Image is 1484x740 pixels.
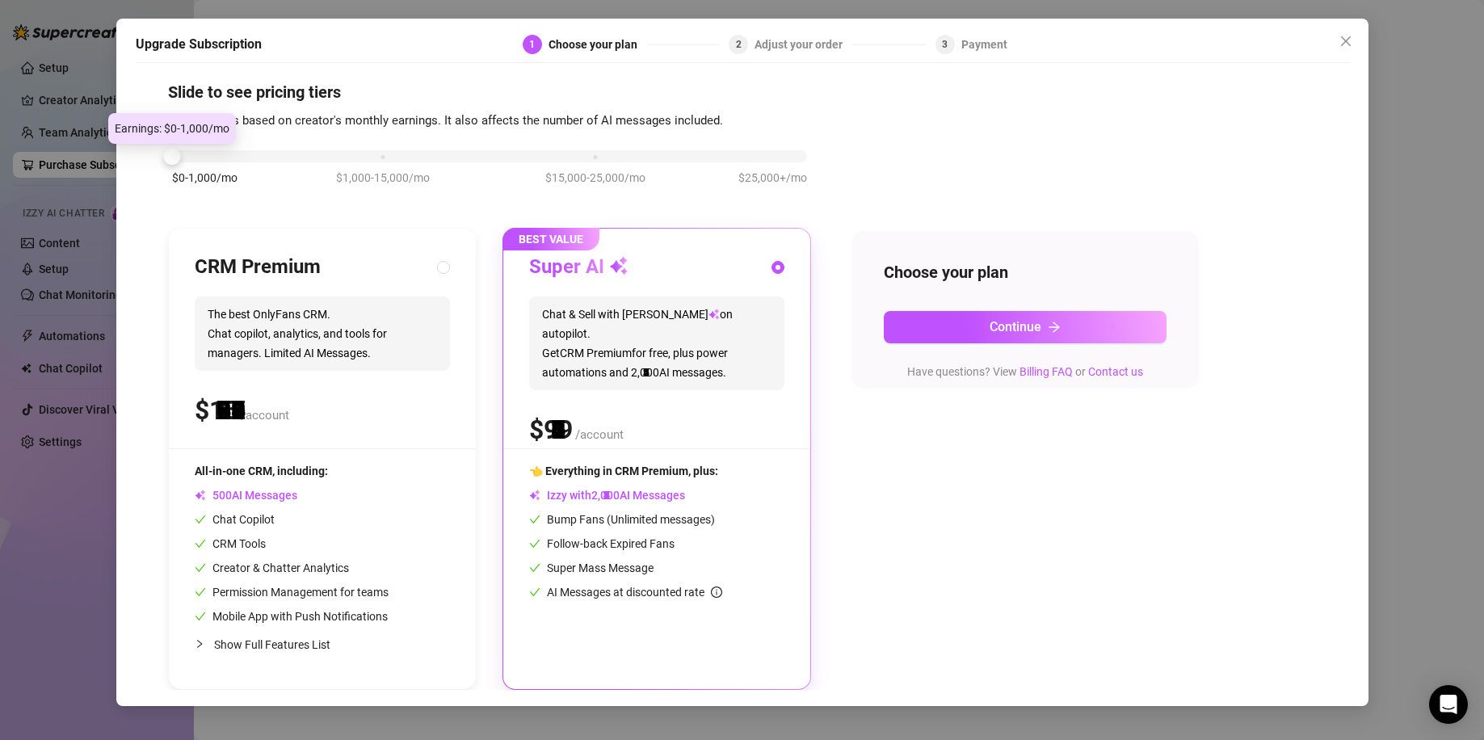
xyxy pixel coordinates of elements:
span: 👈 Everything in CRM Premium, plus: [529,465,718,477]
h5: Upgrade Subscription [136,35,262,54]
span: $1,000-15,000/mo [336,169,430,187]
h3: Super AI [529,254,628,280]
span: Our pricing is based on creator's monthly earnings. It also affects the number of AI messages inc... [168,113,723,128]
button: Close [1333,28,1359,54]
span: check [529,587,540,598]
div: Choose your plan [549,35,647,54]
span: collapsed [195,639,204,649]
span: Continue [990,319,1041,334]
button: Continuearrow-right [884,311,1167,343]
a: Billing FAQ [1019,365,1073,378]
span: /account [241,408,289,423]
span: Bump Fans (Unlimited messages) [529,513,715,526]
span: Close [1333,35,1359,48]
span: close [1339,35,1352,48]
span: Super Mass Message [529,561,654,574]
span: AI Messages at discounted rate [547,586,722,599]
span: BEST VALUE [502,228,599,250]
div: Payment [961,35,1007,54]
h4: Slide to see pricing tiers [168,81,1317,103]
div: Open Intercom Messenger [1429,685,1468,724]
span: check [195,587,206,598]
span: info-circle [711,587,722,598]
span: Creator & Chatter Analytics [195,561,349,574]
span: The best OnlyFans CRM. Chat copilot, analytics, and tools for managers. Limited AI Messages. [195,296,450,371]
span: 3 [942,39,948,50]
span: $25,000+/mo [738,169,807,187]
span: $ [529,414,573,445]
span: check [195,514,206,525]
span: CRM Tools [195,537,266,550]
span: arrow-right [1048,321,1061,334]
span: Izzy with AI Messages [529,489,685,502]
span: $15,000-25,000/mo [545,169,645,187]
span: $0-1,000/mo [172,169,238,187]
span: $ [195,395,238,426]
span: All-in-one CRM, including: [195,465,328,477]
span: check [195,538,206,549]
span: Chat & Sell with [PERSON_NAME] on autopilot. Get CRM Premium for free, plus power automations and... [529,296,784,390]
span: check [195,611,206,622]
span: check [529,514,540,525]
span: 1 [529,39,535,50]
span: Chat Copilot [195,513,275,526]
div: Show Full Features List [195,625,450,663]
span: Show Full Features List [214,638,330,651]
div: Earnings: $0-1,000/mo [108,113,236,144]
h4: Choose your plan [884,261,1167,284]
span: /account [575,427,624,442]
div: Adjust your order [755,35,852,54]
span: Have questions? View or [907,365,1143,378]
span: check [529,562,540,574]
span: 2 [736,39,742,50]
span: check [195,562,206,574]
span: check [529,538,540,549]
span: AI Messages [195,489,297,502]
span: Mobile App with Push Notifications [195,610,388,623]
a: Contact us [1088,365,1143,378]
h3: CRM Premium [195,254,321,280]
span: Follow-back Expired Fans [529,537,675,550]
span: Permission Management for teams [195,586,389,599]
